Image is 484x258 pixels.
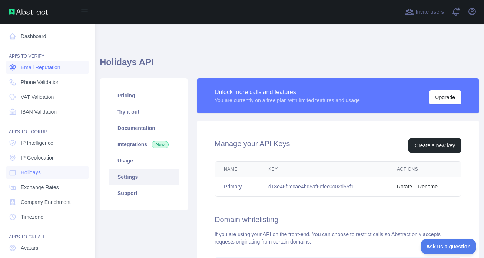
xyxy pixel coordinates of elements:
span: Email Reputation [21,64,60,71]
a: Integrations New [109,136,179,153]
a: IP Geolocation [6,151,89,164]
span: Exchange Rates [21,184,59,191]
span: IP Intelligence [21,139,53,147]
button: Rotate [397,183,412,190]
th: Actions [388,162,461,177]
span: Phone Validation [21,78,60,86]
a: Email Reputation [6,61,89,74]
span: Avatars [21,244,38,252]
a: Timezone [6,210,89,224]
a: Support [109,185,179,201]
td: d18e46f2ccae4bd5af6efec0c02d55f1 [259,177,388,197]
span: Invite users [415,8,444,16]
a: IP Intelligence [6,136,89,150]
div: Unlock more calls and features [215,88,360,97]
div: If you are using your API on the front-end. You can choose to restrict calls so Abstract only acc... [215,231,461,245]
a: Usage [109,153,179,169]
span: IBAN Validation [21,108,57,115]
span: Company Enrichment [21,198,71,206]
button: Invite users [404,6,445,18]
span: VAT Validation [21,93,54,101]
a: Company Enrichment [6,195,89,209]
a: Try it out [109,104,179,120]
a: Dashboard [6,30,89,43]
a: Phone Validation [6,76,89,89]
h1: Holidays API [100,56,479,74]
a: Documentation [109,120,179,136]
td: Primary [215,177,259,197]
button: Upgrade [429,90,461,104]
a: Settings [109,169,179,185]
a: Holidays [6,166,89,179]
div: API'S TO CREATE [6,225,89,240]
iframe: Toggle Customer Support [421,239,477,254]
span: IP Geolocation [21,154,55,161]
a: Avatars [6,241,89,255]
img: Abstract API [9,9,48,15]
th: Name [215,162,259,177]
span: Holidays [21,169,41,176]
button: Rename [418,183,438,190]
h2: Manage your API Keys [215,138,290,153]
th: Key [259,162,388,177]
a: Exchange Rates [6,181,89,194]
a: VAT Validation [6,90,89,104]
a: Pricing [109,87,179,104]
div: API'S TO VERIFY [6,44,89,59]
h2: Domain whitelisting [215,214,461,225]
span: New [152,141,169,148]
a: IBAN Validation [6,105,89,118]
span: Timezone [21,213,43,221]
div: You are currently on a free plan with limited features and usage [215,97,360,104]
div: API'S TO LOOKUP [6,120,89,135]
button: Create a new key [408,138,461,153]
